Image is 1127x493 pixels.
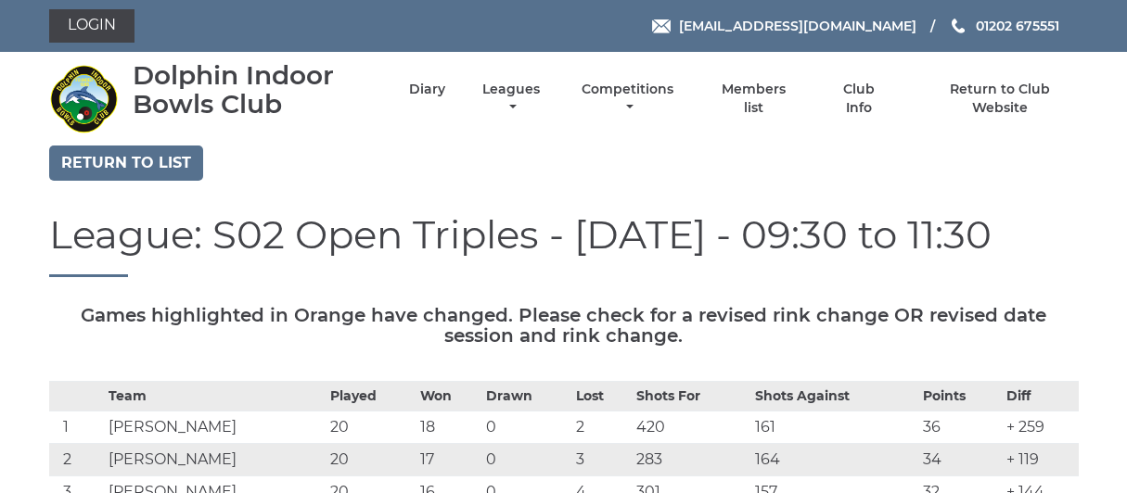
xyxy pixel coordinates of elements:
h5: Games highlighted in Orange have changed. Please check for a revised rink change OR revised date ... [49,305,1079,346]
td: 2 [571,411,632,444]
img: Email [652,19,671,33]
a: Phone us 01202 675551 [949,16,1059,36]
th: Shots Against [750,382,918,411]
td: 17 [416,444,481,476]
a: Diary [409,81,445,98]
th: Shots For [632,382,750,411]
th: Team [104,382,326,411]
td: 283 [632,444,750,476]
img: Dolphin Indoor Bowls Club [49,64,119,133]
th: Lost [571,382,632,411]
span: [EMAIL_ADDRESS][DOMAIN_NAME] [679,18,916,34]
td: 1 [49,411,105,444]
div: Dolphin Indoor Bowls Club [133,61,377,119]
td: 20 [326,444,416,476]
td: 36 [918,411,1002,444]
a: Club Info [829,81,890,117]
td: 20 [326,411,416,444]
td: 161 [750,411,918,444]
th: Played [326,382,416,411]
a: Login [49,9,134,43]
a: Leagues [478,81,544,117]
td: [PERSON_NAME] [104,411,326,444]
a: Email [EMAIL_ADDRESS][DOMAIN_NAME] [652,16,916,36]
th: Points [918,382,1002,411]
a: Members list [711,81,796,117]
th: Won [416,382,481,411]
img: Phone us [952,19,965,33]
a: Competitions [578,81,679,117]
th: Diff [1002,382,1078,411]
td: 18 [416,411,481,444]
span: 01202 675551 [976,18,1059,34]
a: Return to list [49,145,203,181]
td: 0 [481,444,571,476]
td: + 259 [1002,411,1078,444]
h1: League: S02 Open Triples - [DATE] - 09:30 to 11:30 [49,213,1079,277]
td: [PERSON_NAME] [104,444,326,476]
a: Return to Club Website [921,81,1078,117]
td: 420 [632,411,750,444]
th: Drawn [481,382,571,411]
td: 164 [750,444,918,476]
td: 3 [571,444,632,476]
td: + 119 [1002,444,1078,476]
td: 2 [49,444,105,476]
td: 0 [481,411,571,444]
td: 34 [918,444,1002,476]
